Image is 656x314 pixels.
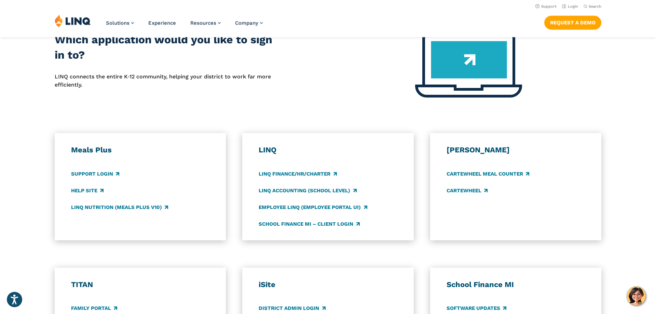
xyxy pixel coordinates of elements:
[106,20,134,26] a: Solutions
[235,20,258,26] span: Company
[535,4,557,9] a: Support
[259,280,397,289] h3: iSite
[259,170,337,178] a: LINQ Finance/HR/Charter
[106,20,129,26] span: Solutions
[447,280,585,289] h3: School Finance MI
[71,280,209,289] h3: TITAN
[71,305,117,312] a: Family Portal
[71,204,168,211] a: LINQ Nutrition (Meals Plus v10)
[259,187,356,194] a: LINQ Accounting (school level)
[71,187,104,194] a: Help Site
[259,145,397,155] h3: LINQ
[55,32,273,63] h2: Which application would you like to sign in to?
[589,4,601,9] span: Search
[447,145,585,155] h3: [PERSON_NAME]
[71,170,119,178] a: Support Login
[190,20,216,26] span: Resources
[55,14,91,27] img: LINQ | K‑12 Software
[259,305,325,312] a: District Admin Login
[259,204,367,211] a: Employee LINQ (Employee Portal UI)
[562,4,578,9] a: Login
[106,14,263,37] nav: Primary Navigation
[447,187,488,194] a: CARTEWHEEL
[447,305,506,312] a: Software Updates
[259,220,359,228] a: School Finance MI – Client Login
[148,20,176,26] a: Experience
[235,20,263,26] a: Company
[584,4,601,9] button: Open Search Bar
[190,20,221,26] a: Resources
[71,145,209,155] h3: Meals Plus
[627,286,646,305] button: Hello, have a question? Let’s chat.
[447,170,529,178] a: CARTEWHEEL Meal Counter
[544,16,601,29] a: Request a Demo
[544,14,601,29] nav: Button Navigation
[55,73,273,89] p: LINQ connects the entire K‑12 community, helping your district to work far more efficiently.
